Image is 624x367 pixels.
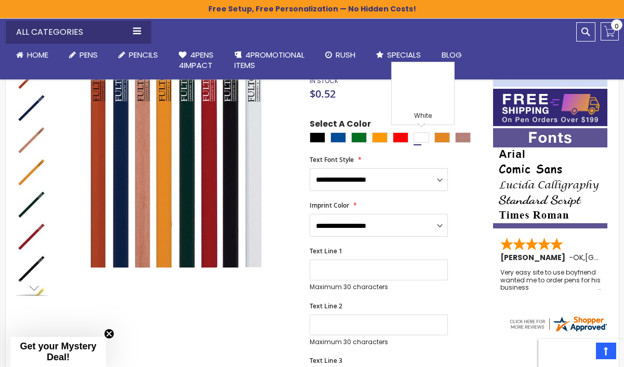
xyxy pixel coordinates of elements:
[330,132,346,143] div: Dark Blue
[508,327,608,335] a: 4pens.com certificate URL
[16,123,48,155] div: The Carpenter Pencil - Single Color Imprint
[104,329,114,339] button: Close teaser
[493,128,607,228] img: font-personalization-examples
[310,132,325,143] div: Black
[16,188,47,220] img: The Carpenter Pencil - Single Color Imprint
[351,132,367,143] div: Green
[108,44,168,66] a: Pencils
[20,341,96,362] span: Get your Mystery Deal!
[336,49,355,60] span: Rush
[16,124,47,155] img: The Carpenter Pencil - Single Color Imprint
[310,201,349,210] span: Imprint Color
[508,315,608,333] img: 4pens.com widget logo
[58,41,296,278] img: The Carpenter Pencil - Single Color Imprint
[387,49,421,60] span: Specials
[16,220,48,252] div: The Carpenter Pencil - Single Color Imprint
[224,44,315,77] a: 4PROMOTIONALITEMS
[310,155,354,164] span: Text Font Style
[315,44,366,66] a: Rush
[16,91,48,123] div: The Carpenter Pencil - Single Color Imprint
[27,49,48,60] span: Home
[310,283,448,291] p: Maximum 30 characters
[16,252,48,284] div: The Carpenter Pencil - Single Color Imprint
[431,44,472,66] a: Blog
[129,49,158,60] span: Pencils
[393,132,408,143] div: Red
[16,187,48,220] div: The Carpenter Pencil - Single Color Imprint
[434,132,450,143] div: School Bus Yellow
[310,76,338,85] span: In stock
[372,132,388,143] div: Orange
[179,49,214,71] span: 4Pens 4impact
[310,338,448,346] p: Maximum 30 characters
[366,44,431,66] a: Specials
[16,253,47,284] img: The Carpenter Pencil - Single Color Imprint
[310,247,342,255] span: Text Line 1
[168,44,224,77] a: 4Pens4impact
[16,155,48,187] div: The Carpenter Pencil - Single Color Imprint
[442,49,462,60] span: Blog
[16,156,47,187] img: The Carpenter Pencil - Single Color Imprint
[573,252,583,263] span: OK
[493,89,607,126] img: Free shipping on orders over $199
[16,92,47,123] img: The Carpenter Pencil - Single Color Imprint
[601,22,619,40] a: 0
[310,87,336,101] span: $0.52
[394,112,452,122] div: White
[615,21,619,31] span: 0
[500,269,601,291] div: Very easy site to use boyfriend wanted me to order pens for his business
[79,49,98,60] span: Pens
[414,132,429,143] div: White
[234,49,304,71] span: 4PROMOTIONAL ITEMS
[500,252,569,263] span: [PERSON_NAME]
[6,44,59,66] a: Home
[310,77,338,85] div: Availability
[10,337,106,367] div: Get your Mystery Deal!Close teaser
[6,21,151,44] div: All Categories
[16,221,47,252] img: The Carpenter Pencil - Single Color Imprint
[455,132,471,143] div: Natural
[59,44,108,66] a: Pens
[538,339,624,367] iframe: Google Customer Reviews
[310,118,371,132] span: Select A Color
[310,356,342,365] span: Text Line 3
[16,280,47,296] div: Next
[310,302,342,310] span: Text Line 2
